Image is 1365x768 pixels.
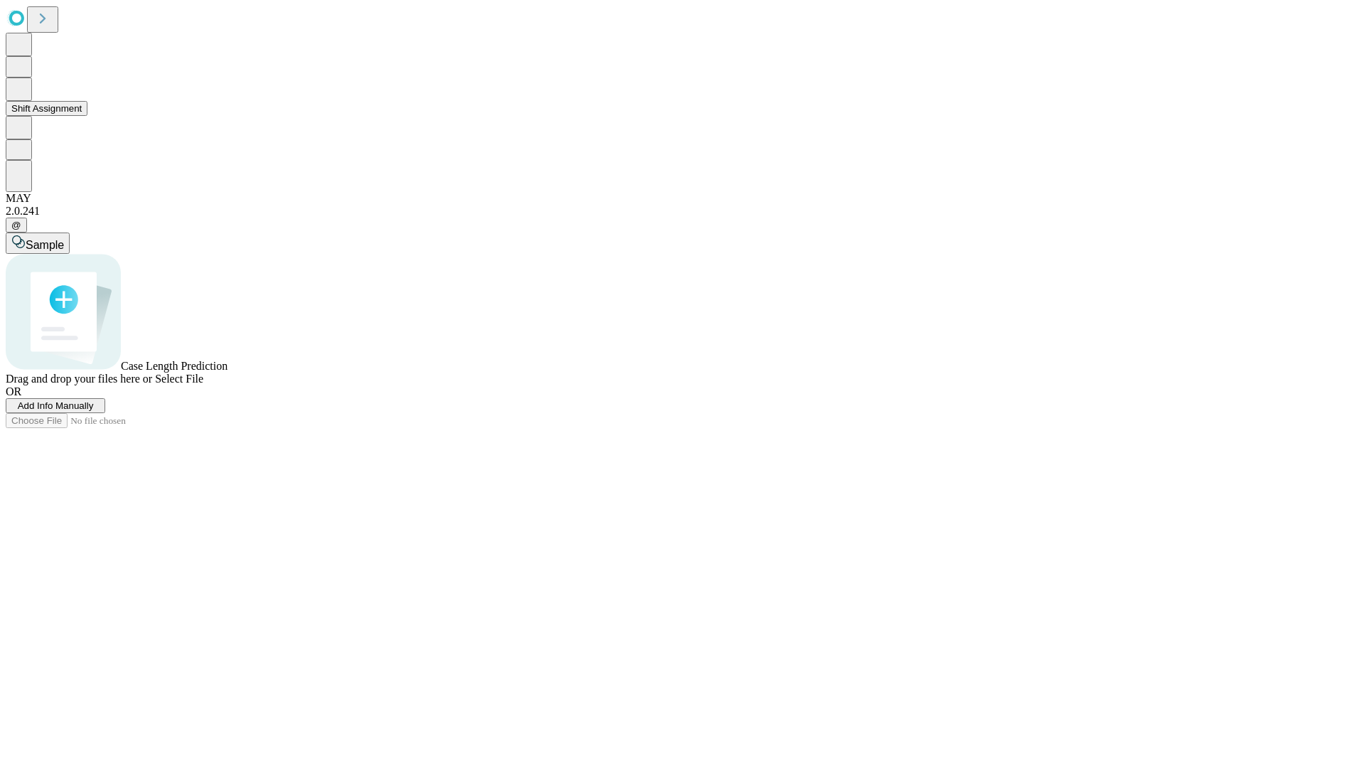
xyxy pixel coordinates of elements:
[6,218,27,233] button: @
[6,233,70,254] button: Sample
[6,398,105,413] button: Add Info Manually
[6,385,21,398] span: OR
[6,101,87,116] button: Shift Assignment
[6,373,152,385] span: Drag and drop your files here or
[26,239,64,251] span: Sample
[18,400,94,411] span: Add Info Manually
[155,373,203,385] span: Select File
[6,205,1359,218] div: 2.0.241
[121,360,227,372] span: Case Length Prediction
[11,220,21,230] span: @
[6,192,1359,205] div: MAY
